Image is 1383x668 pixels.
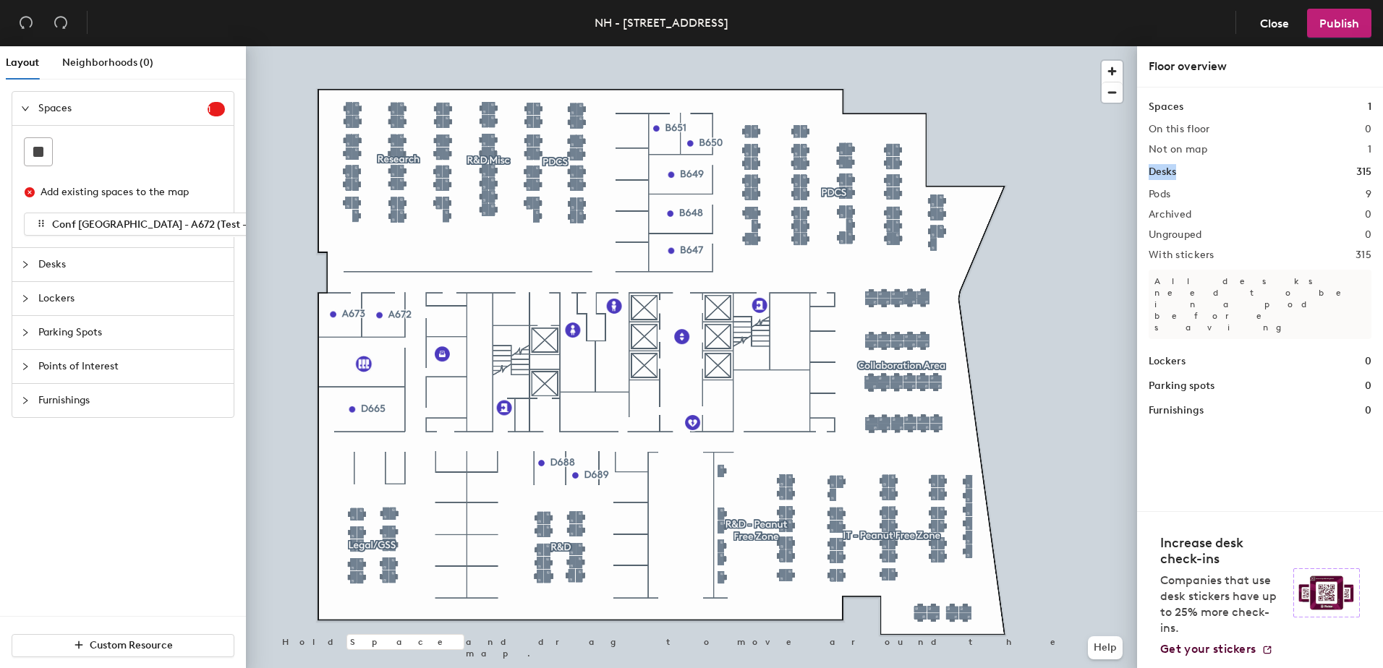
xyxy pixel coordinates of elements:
[1149,99,1183,115] h1: Spaces
[1365,354,1371,369] h1: 0
[6,56,39,69] span: Layout
[208,102,225,116] sup: 1
[1248,9,1301,38] button: Close
[38,282,225,315] span: Lockers
[90,639,173,651] span: Custom Resource
[1149,144,1207,155] h2: Not on map
[62,56,153,69] span: Neighborhoods (0)
[21,362,30,371] span: collapsed
[595,14,728,32] div: NH - [STREET_ADDRESS]
[38,248,225,281] span: Desks
[21,260,30,269] span: collapsed
[1149,58,1371,75] div: Floor overview
[1149,229,1202,241] h2: Ungrouped
[1149,378,1214,394] h1: Parking spots
[1160,642,1273,656] a: Get your stickers
[1293,568,1360,617] img: Sticker logo
[1319,17,1359,30] span: Publish
[208,104,225,114] span: 1
[38,92,208,125] span: Spaces
[1088,636,1123,659] button: Help
[1365,209,1371,220] h2: 0
[1307,9,1371,38] button: Publish
[38,316,225,349] span: Parking Spots
[1160,535,1285,567] h4: Increase desk check-ins
[1149,209,1191,220] h2: Archived
[1365,403,1371,419] h1: 0
[1149,189,1170,200] h2: Pods
[38,384,225,417] span: Furnishings
[21,328,30,337] span: collapsed
[1149,164,1176,180] h1: Desks
[1149,270,1371,339] p: All desks need to be in a pod before saving
[21,104,30,113] span: expanded
[52,218,310,231] span: Conf [GEOGRAPHIC_DATA] - A672 (Test - Do not book)
[1365,124,1371,135] h2: 0
[1260,17,1289,30] span: Close
[21,396,30,405] span: collapsed
[1356,249,1371,261] h2: 315
[1149,354,1186,369] h1: Lockers
[41,184,213,200] div: Add existing spaces to the map
[1365,378,1371,394] h1: 0
[1368,144,1371,155] h2: 1
[1160,573,1285,636] p: Companies that use desk stickers have up to 25% more check-ins.
[1356,164,1371,180] h1: 315
[24,213,323,236] button: Conf [GEOGRAPHIC_DATA] - A672 (Test - Do not book)
[38,350,225,383] span: Points of Interest
[12,9,41,38] button: Undo (⌘ + Z)
[1149,403,1204,419] h1: Furnishings
[46,9,75,38] button: Redo (⌘ + ⇧ + Z)
[1365,229,1371,241] h2: 0
[12,634,234,657] button: Custom Resource
[21,294,30,303] span: collapsed
[1149,249,1214,261] h2: With stickers
[1160,642,1256,656] span: Get your stickers
[1366,189,1371,200] h2: 9
[25,187,35,197] span: close-circle
[1149,124,1210,135] h2: On this floor
[1368,99,1371,115] h1: 1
